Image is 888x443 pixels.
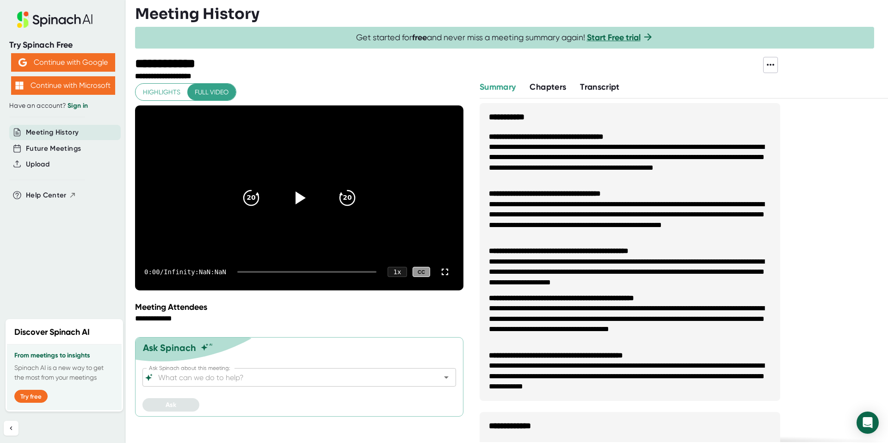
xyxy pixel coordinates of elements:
div: 1 x [388,267,407,277]
div: Open Intercom Messenger [857,412,879,434]
button: Collapse sidebar [4,421,18,436]
button: Try free [14,390,48,403]
input: What can we do to help? [156,371,426,384]
button: Meeting History [26,127,79,138]
button: Upload [26,159,49,170]
button: Help Center [26,190,76,201]
div: 0:00 / Infinity:NaN:NaN [144,268,226,276]
button: Chapters [530,81,566,93]
button: Highlights [136,84,188,101]
button: Continue with Microsoft [11,76,115,95]
a: Sign in [68,102,88,110]
b: free [412,32,427,43]
button: Transcript [580,81,620,93]
div: CC [413,267,430,277]
span: Transcript [580,82,620,92]
div: Try Spinach Free [9,40,117,50]
span: Get started for and never miss a meeting summary again! [356,32,654,43]
button: Open [440,371,453,384]
img: Aehbyd4JwY73AAAAAElFTkSuQmCC [18,58,27,67]
a: Start Free trial [587,32,641,43]
button: Continue with Google [11,53,115,72]
span: Highlights [143,86,180,98]
span: Chapters [530,82,566,92]
button: Summary [480,81,516,93]
button: Ask [142,398,199,412]
button: Future Meetings [26,143,81,154]
span: Summary [480,82,516,92]
span: Help Center [26,190,67,201]
h2: Discover Spinach AI [14,326,90,338]
h3: Meeting History [135,5,259,23]
h3: From meetings to insights [14,352,114,359]
p: Spinach AI is a new way to get the most from your meetings [14,363,114,382]
span: Ask [166,401,176,409]
div: Meeting Attendees [135,302,468,312]
button: Full video [187,84,236,101]
div: Have an account? [9,102,117,110]
span: Full video [195,86,228,98]
div: Ask Spinach [143,342,196,353]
